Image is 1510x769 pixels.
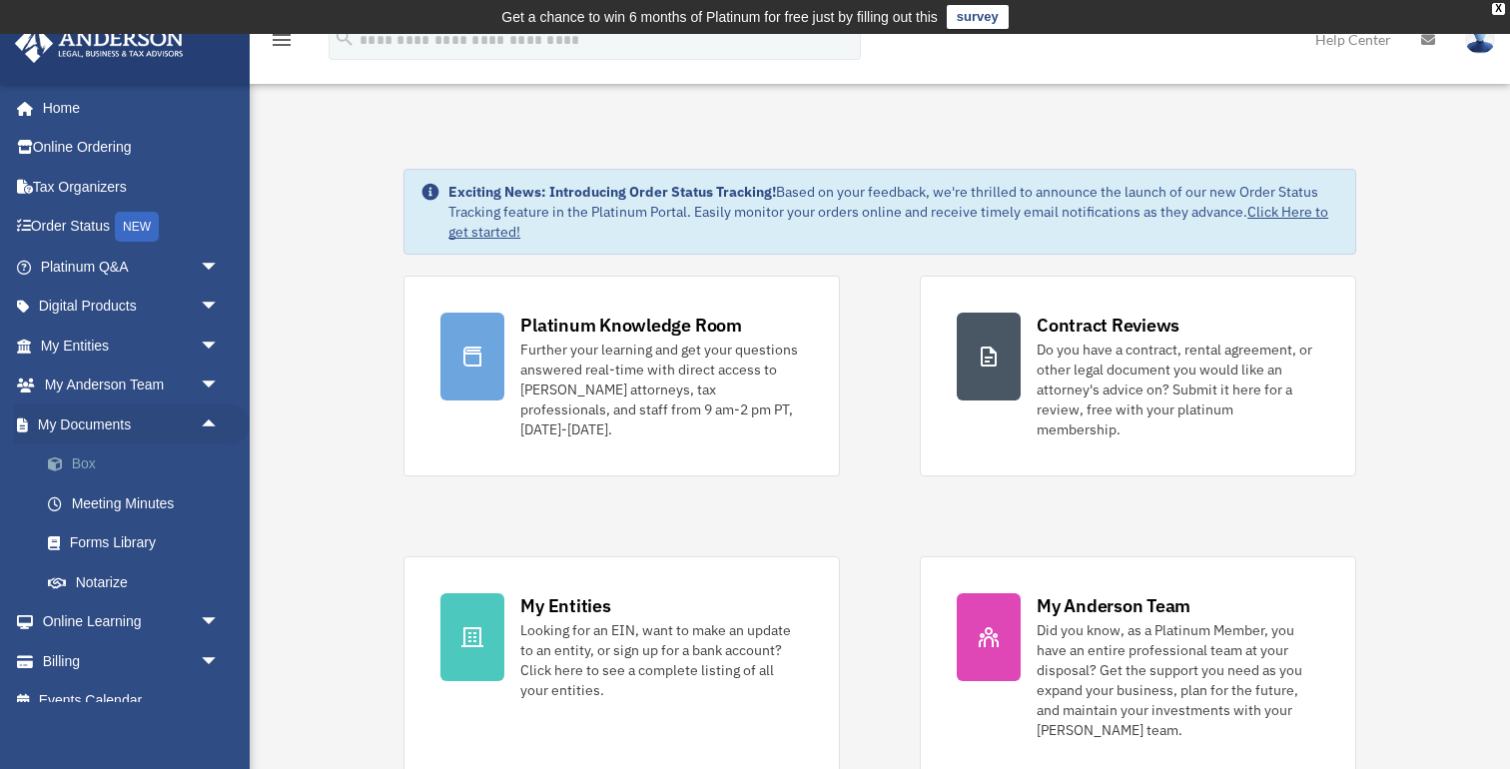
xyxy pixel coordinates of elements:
div: close [1492,3,1505,15]
div: Did you know, as a Platinum Member, you have an entire professional team at your disposal? Get th... [1037,620,1319,740]
i: menu [270,28,294,52]
a: Click Here to get started! [448,203,1328,241]
div: Looking for an EIN, want to make an update to an entity, or sign up for a bank account? Click her... [520,620,803,700]
span: arrow_drop_down [200,247,240,288]
div: Do you have a contract, rental agreement, or other legal document you would like an attorney's ad... [1037,340,1319,439]
span: arrow_drop_down [200,602,240,643]
a: My Documentsarrow_drop_up [14,404,250,444]
strong: Exciting News: Introducing Order Status Tracking! [448,183,776,201]
a: Box [28,444,250,484]
a: Online Ordering [14,128,250,168]
a: Digital Productsarrow_drop_down [14,287,250,327]
a: Platinum Q&Aarrow_drop_down [14,247,250,287]
a: Platinum Knowledge Room Further your learning and get your questions answered real-time with dire... [403,276,840,476]
i: search [334,27,356,49]
div: Based on your feedback, we're thrilled to announce the launch of our new Order Status Tracking fe... [448,182,1339,242]
a: Tax Organizers [14,167,250,207]
span: arrow_drop_up [200,404,240,445]
a: Billingarrow_drop_down [14,641,250,681]
a: Forms Library [28,523,250,563]
span: arrow_drop_down [200,641,240,682]
span: arrow_drop_down [200,287,240,328]
span: arrow_drop_down [200,326,240,367]
a: Online Learningarrow_drop_down [14,602,250,642]
div: My Entities [520,593,610,618]
div: Contract Reviews [1037,313,1179,338]
a: Order StatusNEW [14,207,250,248]
div: My Anderson Team [1037,593,1190,618]
img: User Pic [1465,25,1495,54]
a: My Anderson Teamarrow_drop_down [14,366,250,405]
a: Events Calendar [14,681,250,721]
div: Platinum Knowledge Room [520,313,742,338]
div: NEW [115,212,159,242]
img: Anderson Advisors Platinum Portal [9,24,190,63]
a: Contract Reviews Do you have a contract, rental agreement, or other legal document you would like... [920,276,1356,476]
a: Home [14,88,240,128]
a: Notarize [28,562,250,602]
a: survey [947,5,1009,29]
span: arrow_drop_down [200,366,240,406]
a: Meeting Minutes [28,483,250,523]
div: Get a chance to win 6 months of Platinum for free just by filling out this [501,5,938,29]
a: menu [270,35,294,52]
a: My Entitiesarrow_drop_down [14,326,250,366]
div: Further your learning and get your questions answered real-time with direct access to [PERSON_NAM... [520,340,803,439]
